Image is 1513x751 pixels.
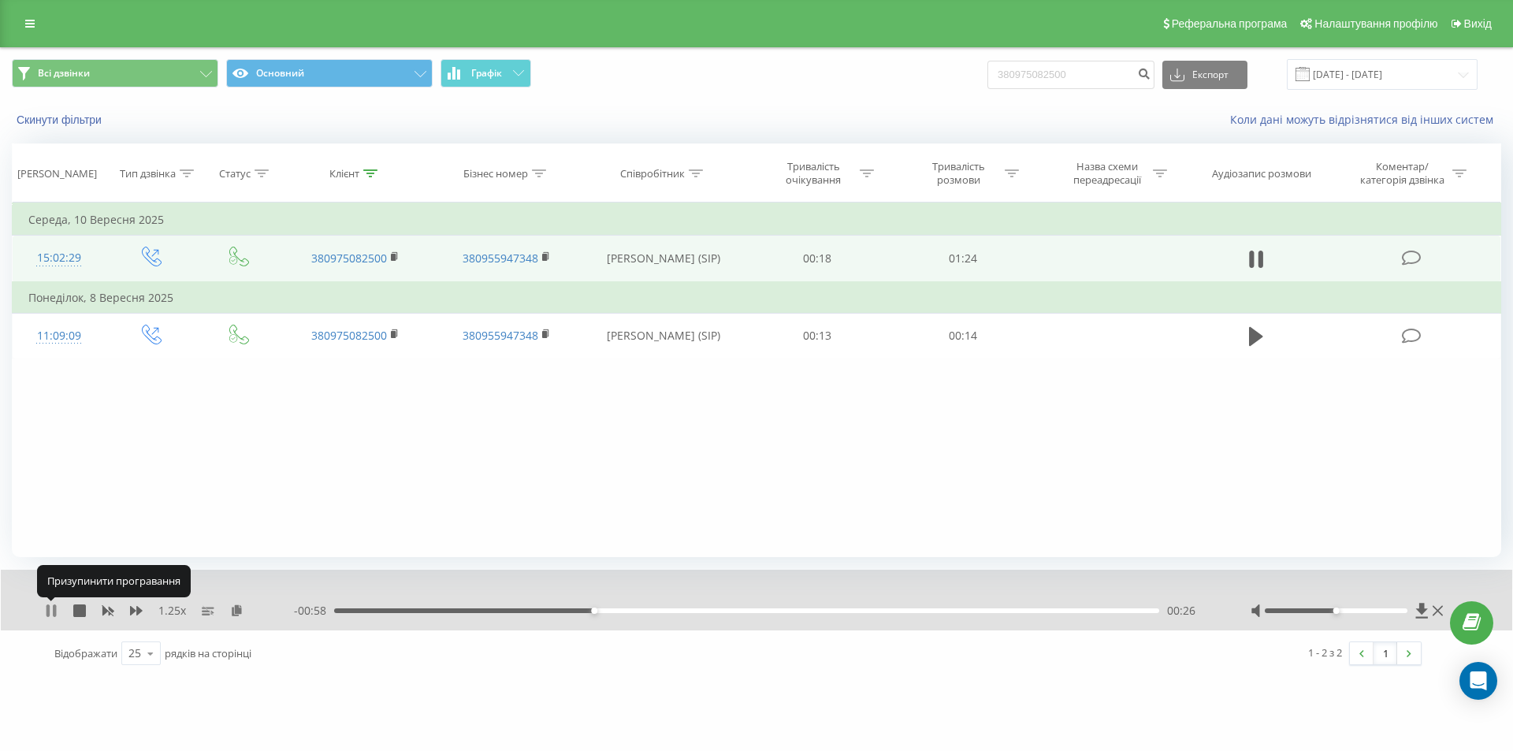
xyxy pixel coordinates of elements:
span: Графік [471,68,502,79]
div: Аудіозапис розмови [1212,167,1311,180]
span: 00:26 [1167,603,1195,619]
div: [PERSON_NAME] [17,167,97,180]
span: Вихід [1464,17,1492,30]
div: 15:02:29 [28,243,90,273]
a: 380975082500 [311,328,387,343]
button: Скинути фільтри [12,113,110,127]
div: Тип дзвінка [120,167,176,180]
span: Відображати [54,646,117,660]
a: 380955947348 [463,328,538,343]
td: 00:14 [890,313,1035,359]
span: Налаштування профілю [1314,17,1437,30]
button: Експорт [1162,61,1247,89]
span: Реферальна програма [1172,17,1288,30]
span: Всі дзвінки [38,67,90,80]
button: Всі дзвінки [12,59,218,87]
span: 1.25 x [158,603,186,619]
div: Призупинити програвання [37,565,191,597]
div: Open Intercom Messenger [1459,662,1497,700]
a: 1 [1374,642,1397,664]
div: Статус [219,167,251,180]
td: 00:13 [745,313,890,359]
td: [PERSON_NAME] (SIP) [582,236,745,282]
td: 00:18 [745,236,890,282]
a: 380955947348 [463,251,538,266]
div: Accessibility label [1333,608,1339,614]
div: Коментар/категорія дзвінка [1356,160,1448,187]
a: 380975082500 [311,251,387,266]
td: Понеділок, 8 Вересня 2025 [13,282,1501,314]
button: Графік [441,59,531,87]
td: [PERSON_NAME] (SIP) [582,313,745,359]
td: Середа, 10 Вересня 2025 [13,204,1501,236]
div: Accessibility label [591,608,597,614]
div: Клієнт [329,167,359,180]
input: Пошук за номером [987,61,1154,89]
span: рядків на сторінці [165,646,251,660]
div: Співробітник [620,167,685,180]
button: Основний [226,59,433,87]
div: 11:09:09 [28,321,90,351]
div: Тривалість розмови [916,160,1001,187]
div: 1 - 2 з 2 [1308,645,1342,660]
span: - 00:58 [294,603,334,619]
div: Бізнес номер [463,167,528,180]
div: Назва схеми переадресації [1065,160,1149,187]
td: 01:24 [890,236,1035,282]
div: 25 [128,645,141,661]
div: Тривалість очікування [771,160,856,187]
a: Коли дані можуть відрізнятися вiд інших систем [1230,112,1501,127]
